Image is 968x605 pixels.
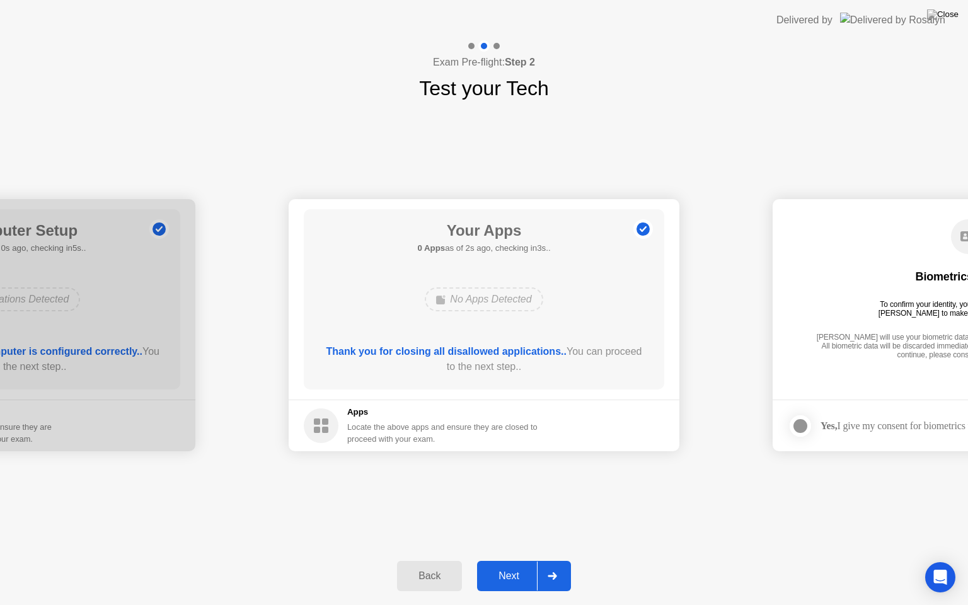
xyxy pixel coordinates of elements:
[417,219,550,242] h1: Your Apps
[477,561,571,591] button: Next
[322,344,647,374] div: You can proceed to the next step..
[347,421,538,445] div: Locate the above apps and ensure they are closed to proceed with your exam.
[326,346,567,357] b: Thank you for closing all disallowed applications..
[401,570,458,582] div: Back
[417,243,445,253] b: 0 Apps
[433,55,535,70] h4: Exam Pre-flight:
[419,73,549,103] h1: Test your Tech
[821,420,837,431] strong: Yes,
[417,242,550,255] h5: as of 2s ago, checking in3s..
[481,570,537,582] div: Next
[347,406,538,418] h5: Apps
[425,287,543,311] div: No Apps Detected
[927,9,959,20] img: Close
[776,13,833,28] div: Delivered by
[840,13,945,27] img: Delivered by Rosalyn
[397,561,462,591] button: Back
[505,57,535,67] b: Step 2
[925,562,955,592] div: Open Intercom Messenger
